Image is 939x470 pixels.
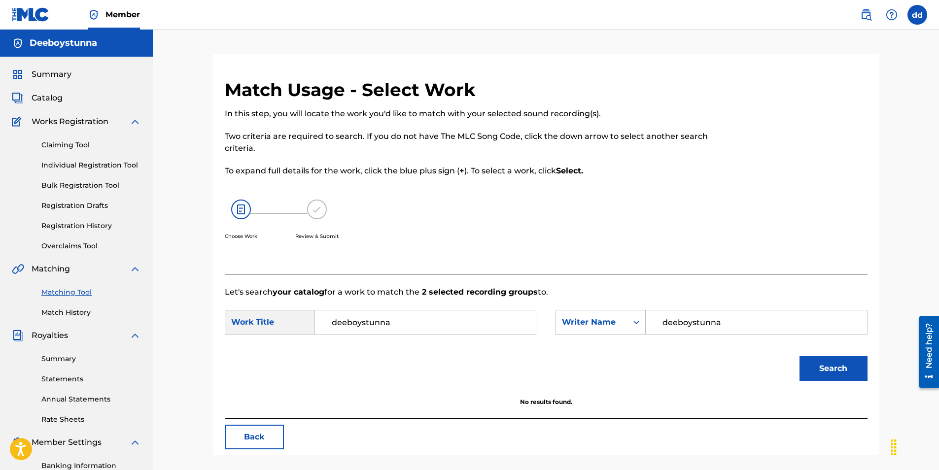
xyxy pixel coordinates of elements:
[41,394,141,404] a: Annual Statements
[882,5,902,25] div: Help
[911,312,939,392] iframe: Resource Center
[41,221,141,231] a: Registration History
[41,160,141,170] a: Individual Registration Tool
[12,436,24,448] img: Member Settings
[225,298,868,398] form: Search Form
[886,9,898,21] img: help
[41,180,141,191] a: Bulk Registration Tool
[225,398,868,406] p: No results found.
[32,436,102,448] span: Member Settings
[129,263,141,275] img: expand
[231,200,251,219] img: 26af456c4569493f7445.svg
[41,241,141,251] a: Overclaims Tool
[225,108,720,120] p: In this step, you will locate the work you'd like to match with your selected sound recording(s).
[88,9,100,21] img: Top Rightsholder
[12,116,25,128] img: Works Registration
[12,92,24,104] img: Catalog
[307,200,327,219] img: 173f8e8b57e69610e344.svg
[225,165,720,177] p: To expand full details for the work, click the blue plus sign ( ). To select a work, click
[41,354,141,364] a: Summary
[12,263,24,275] img: Matching
[41,374,141,384] a: Statements
[129,436,141,448] img: expand
[129,116,141,128] img: expand
[12,330,24,341] img: Royalties
[225,286,868,298] p: Let's search for a work to match the to.
[30,37,97,49] h5: Deeboystunna
[12,7,50,22] img: MLC Logo
[907,5,927,25] div: User Menu
[105,9,140,20] span: Member
[32,263,70,275] span: Matching
[12,92,63,104] a: CatalogCatalog
[129,330,141,341] img: expand
[800,356,868,381] button: Search
[225,425,284,449] button: Back
[41,140,141,150] a: Claiming Tool
[856,5,876,25] a: Public Search
[12,68,71,80] a: SummarySummary
[12,68,24,80] img: Summary
[886,433,902,462] div: Drag
[419,287,538,297] strong: 2 selected recording groups
[41,414,141,425] a: Rate Sheets
[32,92,63,104] span: Catalog
[12,37,24,49] img: Accounts
[32,116,108,128] span: Works Registration
[890,423,939,470] iframe: Chat Widget
[225,233,257,240] p: Choose Work
[459,166,464,175] strong: +
[41,201,141,211] a: Registration Drafts
[556,166,583,175] strong: Select.
[225,131,720,154] p: Two criteria are required to search. If you do not have The MLC Song Code, click the down arrow t...
[32,68,71,80] span: Summary
[225,79,481,101] h2: Match Usage - Select Work
[41,307,141,318] a: Match History
[860,9,872,21] img: search
[273,287,324,297] strong: your catalog
[562,316,622,328] div: Writer Name
[41,287,141,298] a: Matching Tool
[295,233,339,240] p: Review & Submit
[32,330,68,341] span: Royalties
